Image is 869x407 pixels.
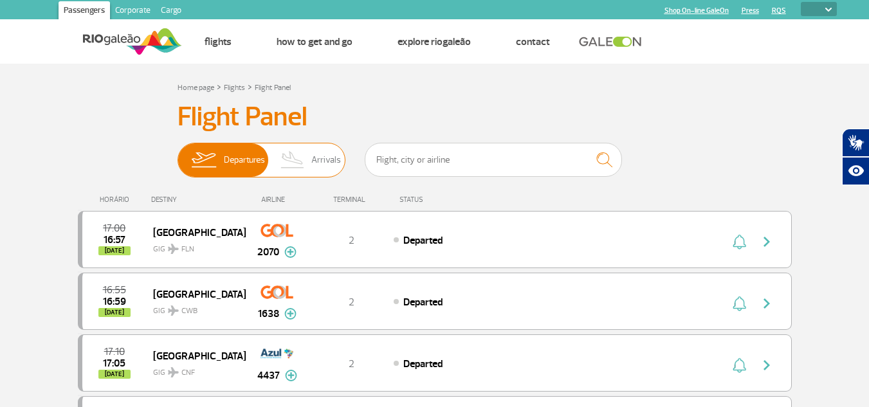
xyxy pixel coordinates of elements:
[181,305,197,317] span: CWB
[59,1,110,22] a: Passengers
[104,347,125,356] span: 2025-09-24 17:10:00
[183,143,224,177] img: slider-embarque
[365,143,622,177] input: Flight, city or airline
[255,83,291,93] a: Flight Panel
[516,35,550,48] a: Contact
[842,129,869,157] button: Abrir tradutor de língua de sinais.
[178,83,214,93] a: Home page
[98,370,131,379] span: [DATE]
[257,368,280,383] span: 4437
[285,370,297,381] img: mais-info-painel-voo.svg
[98,246,131,255] span: [DATE]
[349,296,354,309] span: 2
[103,359,125,368] span: 2025-09-24 17:05:00
[759,234,774,249] img: seta-direita-painel-voo.svg
[168,305,179,316] img: destiny_airplane.svg
[393,195,498,204] div: STATUS
[217,79,221,94] a: >
[842,129,869,185] div: Plugin de acessibilidade da Hand Talk.
[153,298,235,317] span: GIG
[153,360,235,379] span: GIG
[733,296,746,311] img: sino-painel-voo.svg
[403,296,443,309] span: Departed
[168,244,179,254] img: destiny_airplane.svg
[153,285,235,302] span: [GEOGRAPHIC_DATA]
[733,357,746,373] img: sino-painel-voo.svg
[398,35,471,48] a: Explore RIOgaleão
[153,224,235,240] span: [GEOGRAPHIC_DATA]
[403,357,443,370] span: Departed
[311,143,341,177] span: Arrivals
[258,306,279,321] span: 1638
[759,296,774,311] img: seta-direita-painel-voo.svg
[309,195,393,204] div: TERMINAL
[742,6,759,15] a: Press
[104,235,125,244] span: 2025-09-24 16:57:00
[178,101,692,133] h3: Flight Panel
[842,157,869,185] button: Abrir recursos assistivos.
[98,308,131,317] span: [DATE]
[224,143,265,177] span: Departures
[284,246,297,258] img: mais-info-painel-voo.svg
[103,224,125,233] span: 2025-09-24 17:00:00
[733,234,746,249] img: sino-painel-voo.svg
[224,83,245,93] a: Flights
[277,35,352,48] a: How to get and go
[103,285,126,294] span: 2025-09-24 16:55:00
[151,195,245,204] div: DESTINY
[274,143,312,177] img: slider-desembarque
[248,79,252,94] a: >
[759,357,774,373] img: seta-direita-painel-voo.svg
[181,244,194,255] span: FLN
[156,1,187,22] a: Cargo
[664,6,729,15] a: Shop On-line GaleOn
[772,6,786,15] a: RQS
[153,347,235,364] span: [GEOGRAPHIC_DATA]
[168,367,179,377] img: destiny_airplane.svg
[103,297,126,306] span: 2025-09-24 16:59:14
[257,244,279,260] span: 2070
[110,1,156,22] a: Corporate
[205,35,232,48] a: Flights
[245,195,309,204] div: AIRLINE
[82,195,152,204] div: HORÁRIO
[403,234,443,247] span: Departed
[181,367,195,379] span: CNF
[349,357,354,370] span: 2
[349,234,354,247] span: 2
[153,237,235,255] span: GIG
[284,308,297,320] img: mais-info-painel-voo.svg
